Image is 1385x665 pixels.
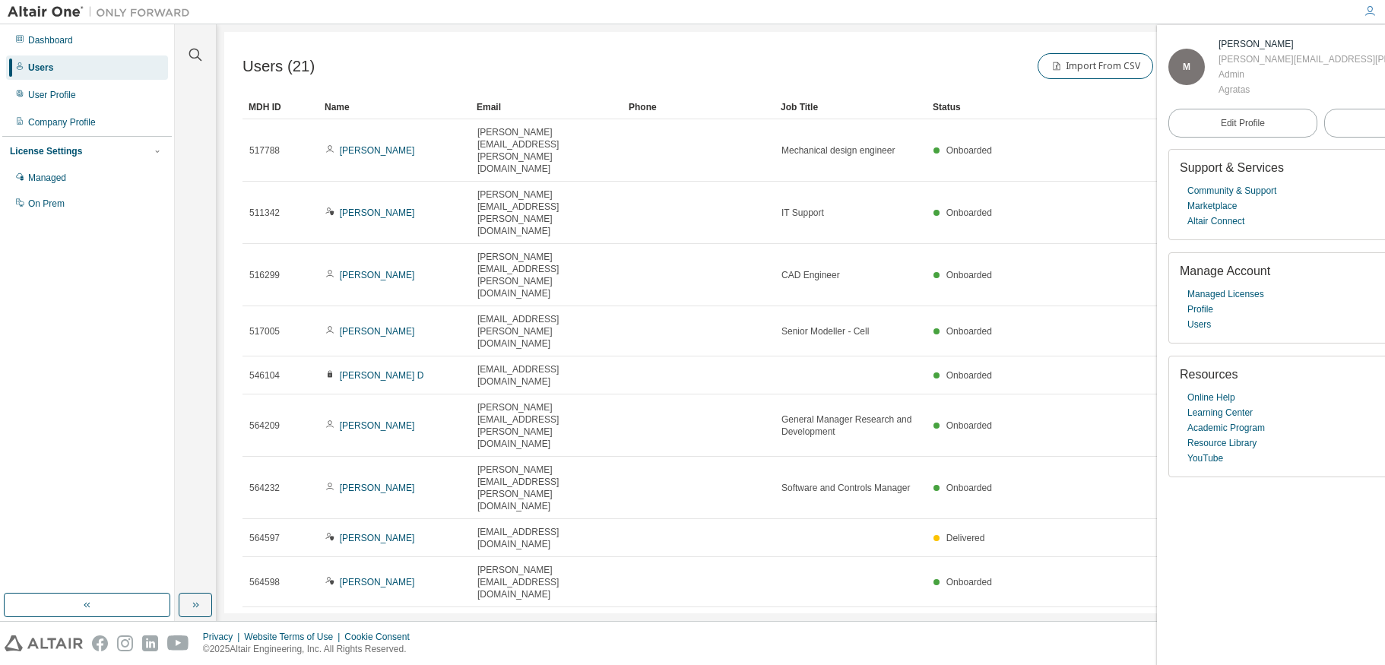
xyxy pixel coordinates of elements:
div: Email [477,95,616,119]
button: Import From CSV [1038,53,1153,79]
a: Altair Connect [1187,214,1244,229]
img: Altair One [8,5,198,20]
div: MDH ID [249,95,312,119]
a: [PERSON_NAME] [340,145,415,156]
span: [EMAIL_ADDRESS][DOMAIN_NAME] [477,363,616,388]
a: [PERSON_NAME] [340,483,415,493]
span: Delivered [946,533,985,543]
div: Cookie Consent [344,631,418,643]
span: [EMAIL_ADDRESS][DOMAIN_NAME] [477,526,616,550]
span: Onboarded [946,326,992,337]
span: 517788 [249,144,280,157]
div: Name [325,95,464,119]
span: [PERSON_NAME][EMAIL_ADDRESS][PERSON_NAME][DOMAIN_NAME] [477,464,616,512]
a: [PERSON_NAME] [340,420,415,431]
a: Marketplace [1187,198,1237,214]
a: Academic Program [1187,420,1265,435]
span: 546104 [249,369,280,382]
a: Online Help [1187,390,1235,405]
div: Dashboard [28,34,73,46]
span: Onboarded [946,370,992,381]
img: instagram.svg [117,635,133,651]
a: [PERSON_NAME] [340,270,415,280]
span: Onboarded [946,577,992,587]
a: [PERSON_NAME] [340,577,415,587]
a: Resource Library [1187,435,1257,451]
span: M [1183,62,1190,72]
a: Edit Profile [1168,109,1317,138]
span: [PERSON_NAME][EMAIL_ADDRESS][PERSON_NAME][DOMAIN_NAME] [477,401,616,450]
div: User Profile [28,89,76,101]
span: Users (21) [242,58,315,75]
div: Company Profile [28,116,96,128]
p: © 2025 Altair Engineering, Inc. All Rights Reserved. [203,643,419,656]
a: [PERSON_NAME] [340,207,415,218]
span: Onboarded [946,145,992,156]
img: linkedin.svg [142,635,158,651]
span: Software and Controls Manager [781,482,910,494]
img: facebook.svg [92,635,108,651]
span: IT Support [781,207,824,219]
span: 511342 [249,207,280,219]
div: Status [933,95,1280,119]
span: 517005 [249,325,280,337]
span: 564209 [249,420,280,432]
a: Users [1187,317,1211,332]
a: [PERSON_NAME] [340,326,415,337]
div: On Prem [28,198,65,210]
span: General Manager Research and Development [781,413,920,438]
span: [PERSON_NAME][EMAIL_ADDRESS][DOMAIN_NAME] [477,564,616,600]
span: Onboarded [946,420,992,431]
div: License Settings [10,145,82,157]
span: 564598 [249,576,280,588]
span: Onboarded [946,483,992,493]
a: [PERSON_NAME] D [340,370,424,381]
a: Profile [1187,302,1213,317]
img: altair_logo.svg [5,635,83,651]
span: [PERSON_NAME][EMAIL_ADDRESS][PERSON_NAME][DOMAIN_NAME] [477,126,616,175]
div: Users [28,62,53,74]
span: 564232 [249,482,280,494]
a: Community & Support [1187,183,1276,198]
span: Resources [1180,368,1238,381]
a: Learning Center [1187,405,1253,420]
a: YouTube [1187,451,1223,466]
span: Onboarded [946,207,992,218]
span: CAD Engineer [781,269,840,281]
span: [PERSON_NAME][EMAIL_ADDRESS][PERSON_NAME][DOMAIN_NAME] [477,251,616,299]
img: youtube.svg [167,635,189,651]
span: Mechanical design engineer [781,144,895,157]
div: Job Title [781,95,921,119]
div: Website Terms of Use [244,631,344,643]
span: Onboarded [946,270,992,280]
div: Managed [28,172,66,184]
div: Privacy [203,631,244,643]
a: Managed Licenses [1187,287,1264,302]
span: 516299 [249,269,280,281]
span: 564597 [249,532,280,544]
span: Senior Modeller - Cell [781,325,869,337]
span: Manage Account [1180,264,1270,277]
div: Phone [629,95,769,119]
a: [PERSON_NAME] [340,533,415,543]
span: [EMAIL_ADDRESS][PERSON_NAME][DOMAIN_NAME] [477,313,616,350]
span: [PERSON_NAME][EMAIL_ADDRESS][PERSON_NAME][DOMAIN_NAME] [477,188,616,237]
span: Edit Profile [1221,117,1265,129]
span: Support & Services [1180,161,1284,174]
